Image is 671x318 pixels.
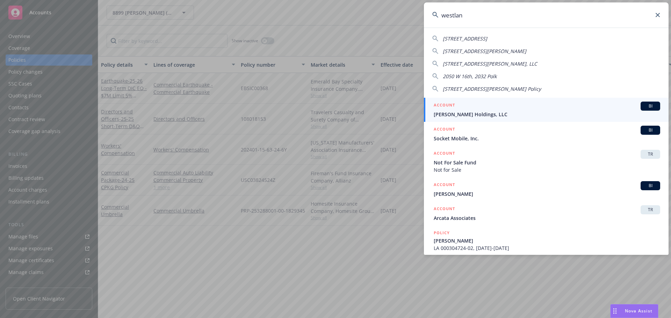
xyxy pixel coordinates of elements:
div: Drag to move [611,304,619,318]
h5: POLICY [434,229,450,236]
h5: ACCOUNT [434,126,455,134]
h5: ACCOUNT [434,205,455,214]
span: [PERSON_NAME] [434,237,660,244]
span: TR [643,207,657,213]
span: Nova Assist [625,308,652,314]
span: [STREET_ADDRESS][PERSON_NAME] [443,48,526,54]
a: ACCOUNTBI[PERSON_NAME] Holdings, LLC [424,98,669,122]
span: BI [643,183,657,189]
span: [STREET_ADDRESS] [443,35,487,42]
a: ACCOUNTTRNot For Sale FundNot for Sale [424,146,669,177]
span: [STREET_ADDRESS][PERSON_NAME], LLC [443,60,537,67]
h5: ACCOUNT [434,150,455,158]
a: ACCOUNTBI[PERSON_NAME] [424,177,669,201]
input: Search... [424,2,669,28]
span: LA 000304724-02, [DATE]-[DATE] [434,244,660,252]
span: Socket Mobile, Inc. [434,135,660,142]
span: Not For Sale Fund [434,159,660,166]
a: ACCOUNTTRArcata Associates [424,201,669,225]
h5: ACCOUNT [434,102,455,110]
span: [PERSON_NAME] Holdings, LLC [434,111,660,118]
span: BI [643,103,657,109]
h5: ACCOUNT [434,181,455,190]
span: TR [643,151,657,157]
span: 2050 W 16th, 2032 Polk [443,73,497,80]
span: BI [643,127,657,133]
span: Arcata Associates [434,214,660,222]
span: [PERSON_NAME] [434,190,660,198]
button: Nova Assist [610,304,658,318]
span: Not for Sale [434,166,660,173]
a: ACCOUNTBISocket Mobile, Inc. [424,122,669,146]
a: POLICY[PERSON_NAME]LA 000304724-02, [DATE]-[DATE] [424,225,669,256]
span: [STREET_ADDRESS][PERSON_NAME] Policy [443,86,541,92]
